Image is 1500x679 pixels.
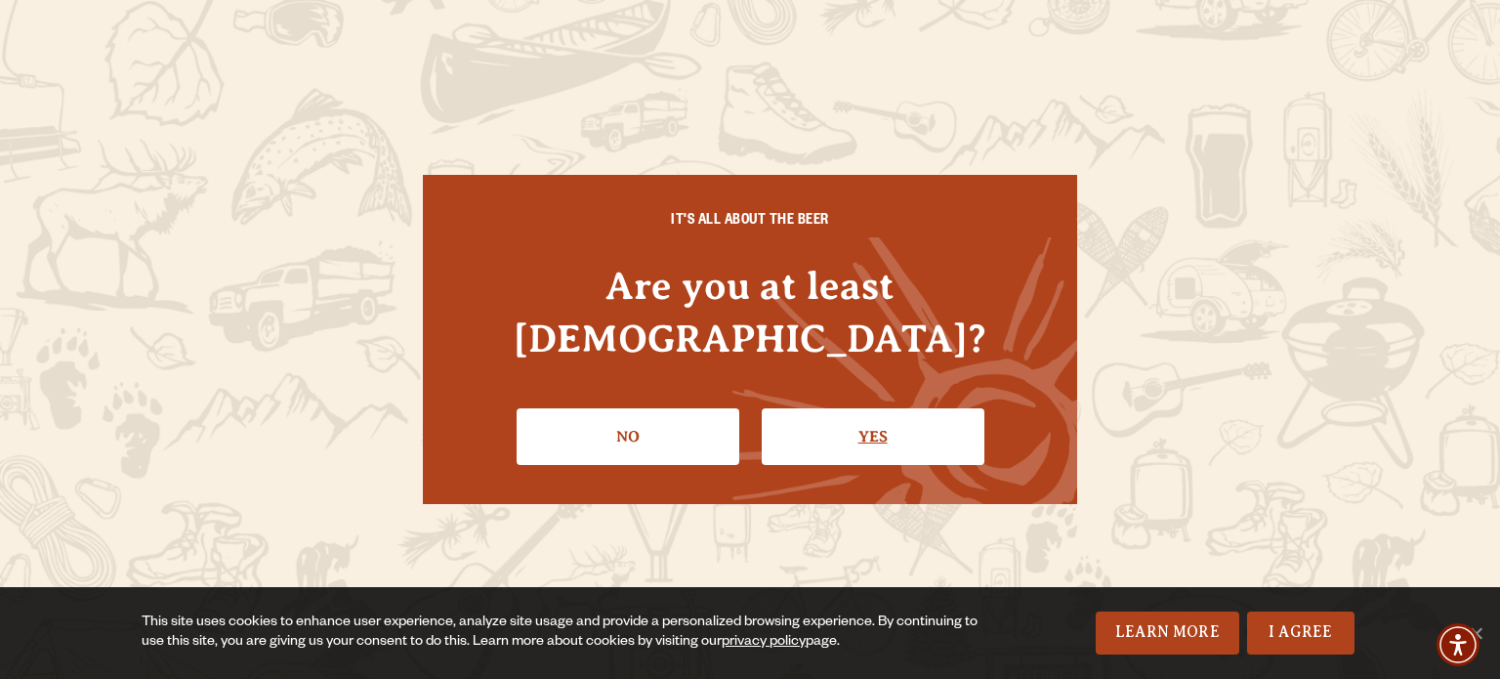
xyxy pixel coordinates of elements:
[462,260,1038,363] h4: Are you at least [DEMOGRAPHIC_DATA]?
[1096,612,1239,655] a: Learn More
[462,214,1038,232] h6: IT'S ALL ABOUT THE BEER
[762,408,984,465] a: Confirm I'm 21 or older
[1437,623,1479,666] div: Accessibility Menu
[1247,612,1354,655] a: I Agree
[142,614,983,653] div: This site uses cookies to enhance user experience, analyze site usage and provide a personalized ...
[517,408,739,465] a: No
[722,635,806,651] a: privacy policy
